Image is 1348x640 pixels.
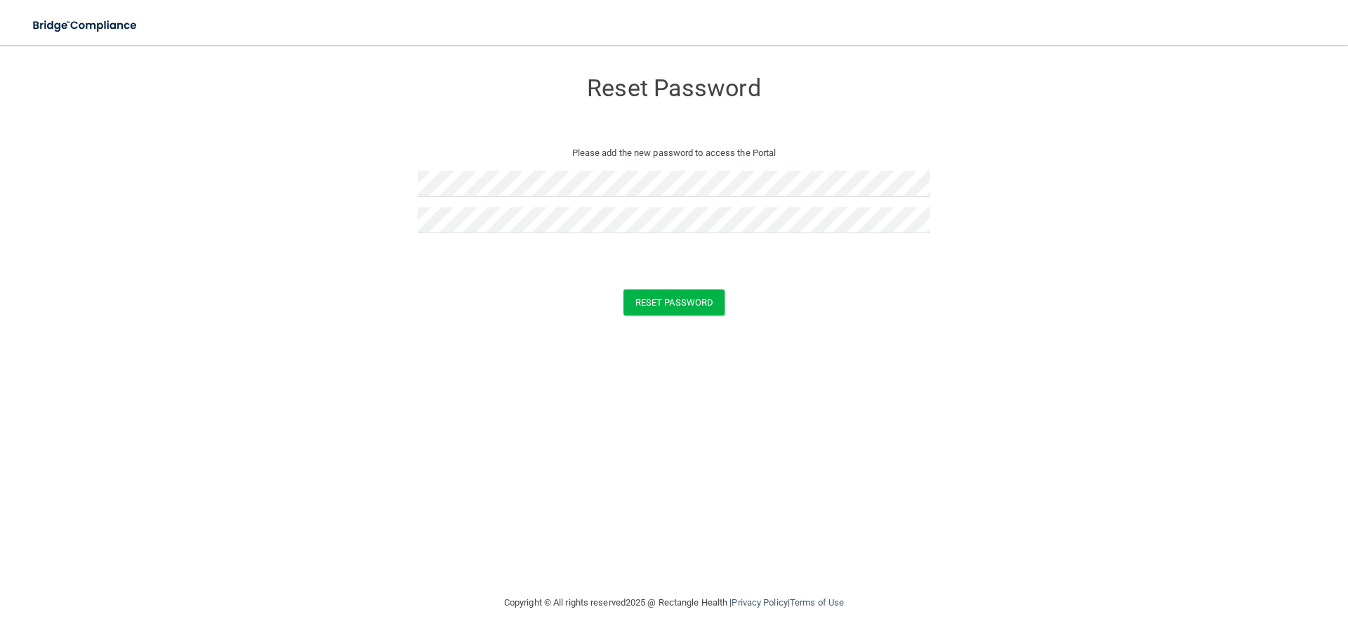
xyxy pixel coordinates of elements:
[790,597,844,608] a: Terms of Use
[418,580,930,625] div: Copyright © All rights reserved 2025 @ Rectangle Health | |
[732,597,787,608] a: Privacy Policy
[1105,540,1331,596] iframe: Drift Widget Chat Controller
[428,145,920,162] p: Please add the new password to access the Portal
[623,289,725,315] button: Reset Password
[418,75,930,101] h3: Reset Password
[21,11,150,40] img: bridge_compliance_login_screen.278c3ca4.svg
